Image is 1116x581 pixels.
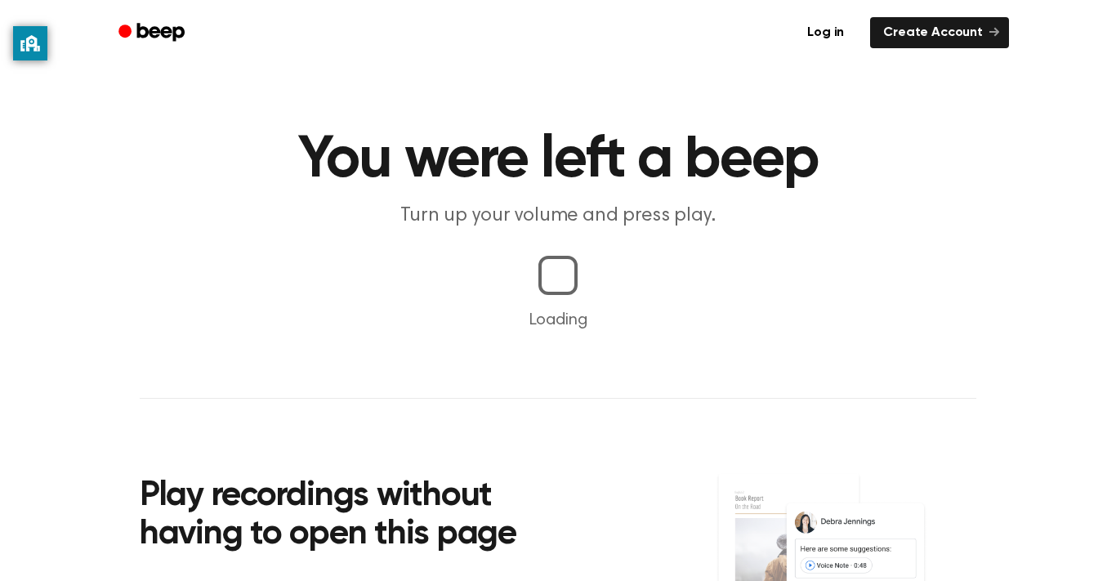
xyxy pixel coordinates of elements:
[244,203,872,230] p: Turn up your volume and press play.
[107,17,199,49] a: Beep
[20,308,1096,333] p: Loading
[870,17,1009,48] a: Create Account
[140,131,976,190] h1: You were left a beep
[140,477,580,555] h2: Play recordings without having to open this page
[13,26,47,60] button: privacy banner
[791,14,860,51] a: Log in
